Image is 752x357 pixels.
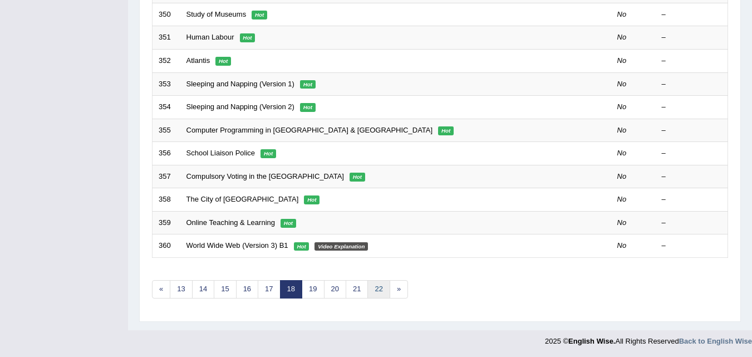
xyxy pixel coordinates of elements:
a: 22 [367,280,390,299]
em: No [617,218,627,227]
div: – [662,194,722,205]
td: 359 [153,211,180,234]
a: Online Teaching & Learning [186,218,276,227]
em: No [617,149,627,157]
a: « [152,280,170,299]
em: Hot [300,103,316,112]
em: No [617,10,627,18]
td: 356 [153,142,180,165]
td: 355 [153,119,180,142]
a: Back to English Wise [679,337,752,345]
a: World Wide Web (Version 3) B1 [186,241,288,250]
a: Study of Museums [186,10,247,18]
a: 17 [258,280,280,299]
div: – [662,56,722,66]
em: Hot [304,195,320,204]
div: – [662,125,722,136]
em: No [617,172,627,180]
a: Human Labour [186,33,234,41]
em: No [617,56,627,65]
a: 16 [236,280,258,299]
div: – [662,172,722,182]
a: School Liaison Police [186,149,255,157]
td: 353 [153,72,180,96]
div: – [662,9,722,20]
em: Hot [215,57,231,66]
td: 350 [153,3,180,26]
a: » [390,280,408,299]
em: Hot [350,173,365,182]
em: No [617,241,627,250]
em: Hot [252,11,267,19]
em: Hot [240,33,255,42]
div: – [662,148,722,159]
em: No [617,80,627,88]
a: Compulsory Voting in the [GEOGRAPHIC_DATA] [186,172,344,180]
a: 15 [214,280,236,299]
div: – [662,102,722,113]
a: 21 [346,280,368,299]
a: Atlantis [186,56,210,65]
em: No [617,102,627,111]
em: Hot [300,80,316,89]
a: 18 [280,280,302,299]
a: 13 [170,280,192,299]
em: Hot [294,242,309,251]
div: 2025 © All Rights Reserved [545,330,752,346]
strong: English Wise. [568,337,615,345]
a: Sleeping and Napping (Version 2) [186,102,294,111]
td: 351 [153,26,180,50]
td: 354 [153,96,180,119]
td: 358 [153,188,180,212]
em: No [617,126,627,134]
td: 352 [153,49,180,72]
td: 357 [153,165,180,188]
a: 20 [324,280,346,299]
div: – [662,32,722,43]
a: 14 [192,280,214,299]
div: – [662,79,722,90]
a: Sleeping and Napping (Version 1) [186,80,294,88]
em: Video Explanation [314,242,368,251]
a: The City of [GEOGRAPHIC_DATA] [186,195,299,203]
td: 360 [153,234,180,258]
div: – [662,241,722,251]
a: 19 [302,280,324,299]
a: Computer Programming in [GEOGRAPHIC_DATA] & [GEOGRAPHIC_DATA] [186,126,433,134]
em: No [617,195,627,203]
em: Hot [438,126,454,135]
em: Hot [261,149,276,158]
em: Hot [281,219,296,228]
em: No [617,33,627,41]
div: – [662,218,722,228]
